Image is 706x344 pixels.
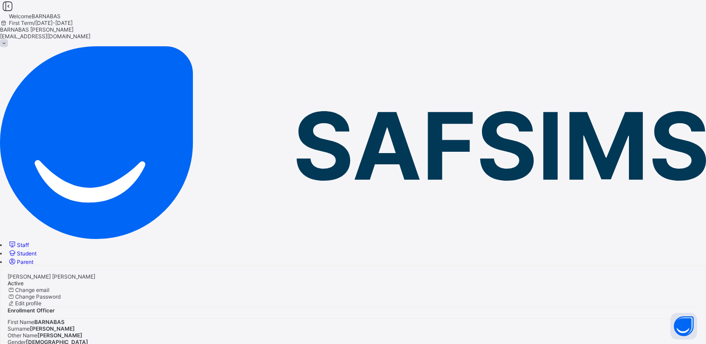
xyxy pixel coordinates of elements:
[15,293,61,300] span: Change Password
[15,300,41,307] span: Edit profile
[17,250,37,257] span: Student
[17,259,33,265] span: Parent
[30,325,75,332] span: [PERSON_NAME]
[8,280,24,287] span: Active
[8,307,55,314] span: Enrollment Officer
[9,13,61,20] span: Welcome BARNABAS
[37,332,82,339] span: [PERSON_NAME]
[8,259,33,265] a: Parent
[8,250,37,257] a: Student
[17,242,29,248] span: Staff
[8,273,95,280] span: [PERSON_NAME] [PERSON_NAME]
[8,325,30,332] span: Surname
[8,332,37,339] span: Other Name
[8,319,34,325] span: First Name
[670,313,697,340] button: Open asap
[15,287,49,293] span: Change email
[8,242,29,248] a: Staff
[34,319,65,325] span: BARNABAS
